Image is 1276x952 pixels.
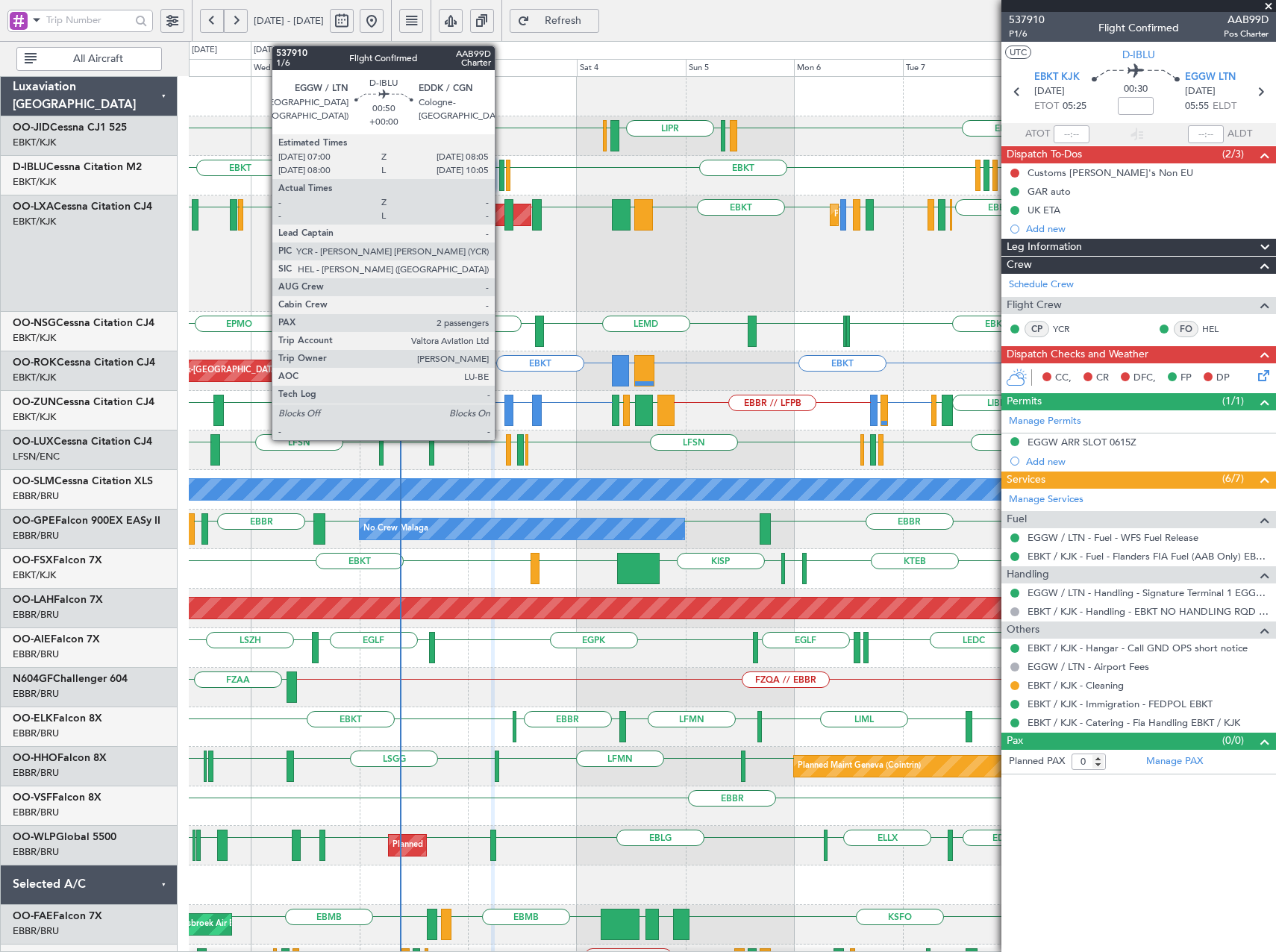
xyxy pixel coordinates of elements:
span: All Aircraft [40,54,157,64]
a: Manage PAX [1146,754,1203,769]
a: OO-NSGCessna Citation CJ4 [13,318,154,328]
a: OO-FSXFalcon 7X [13,555,102,566]
span: OO-LXA [13,201,54,212]
span: P1/6 [1009,28,1045,40]
span: OO-SLM [13,476,54,486]
span: 00:30 [1124,82,1148,97]
span: OO-FSX [13,555,53,566]
span: OO-ELK [13,713,53,724]
span: EGGW LTN [1185,70,1236,85]
div: Flight Confirmed [1098,20,1179,36]
span: FP [1180,371,1192,386]
input: --:-- [1054,125,1089,143]
div: FO [1174,321,1198,337]
span: OO-LUX [13,436,54,447]
div: UK ETA [1028,204,1060,216]
a: EBKT / KJK - Cleaning [1028,679,1124,692]
div: [DATE] [192,44,217,57]
a: OO-ROKCessna Citation CJ4 [13,357,155,368]
span: (1/1) [1222,393,1244,409]
a: OO-AIEFalcon 7X [13,634,100,645]
a: D-IBLUCessna Citation M2 [13,162,142,172]
span: OO-HHO [13,753,57,763]
span: OO-WLP [13,832,56,842]
span: OO-GPE [13,516,55,526]
span: Permits [1007,393,1042,410]
a: EBBR/BRU [13,766,59,780]
span: Flight Crew [1007,297,1062,314]
div: Sat 4 [577,59,686,77]
span: OO-AIE [13,634,51,645]
div: AOG Maint Rimini [349,204,419,226]
span: 05:25 [1063,99,1086,114]
span: OO-ZUN [13,397,56,407]
a: OO-LAHFalcon 7X [13,595,103,605]
a: EBKT / KJK - Hangar - Call GND OPS short notice [1028,642,1248,654]
div: Planned Maint Milan (Linate) [393,834,500,857]
div: Tue 7 [903,59,1012,77]
div: Wed 1 [251,59,360,77]
div: Sun 5 [686,59,795,77]
button: All Aircraft [16,47,162,71]
span: N604GF [13,674,53,684]
a: EBKT / KJK - Catering - Fia Handling EBKT / KJK [1028,716,1240,729]
span: ELDT [1213,99,1236,114]
a: OO-FAEFalcon 7X [13,911,102,921]
span: OO-ROK [13,357,57,368]
span: Dispatch Checks and Weather [1007,346,1148,363]
div: Add new [1026,455,1269,468]
a: EBBR/BRU [13,806,59,819]
span: 537910 [1009,12,1045,28]
div: GAR auto [1028,185,1071,198]
a: EBBR/BRU [13,687,59,701]
span: [DATE] [1034,84,1065,99]
a: OO-JIDCessna CJ1 525 [13,122,127,133]
span: Refresh [533,16,594,26]
a: Schedule Crew [1009,278,1074,292]
span: OO-VSF [13,792,52,803]
a: EBKT/KJK [13,136,56,149]
span: (2/3) [1222,146,1244,162]
a: OO-ZUNCessna Citation CJ4 [13,397,154,407]
a: EBBR/BRU [13,727,59,740]
span: ATOT [1025,127,1050,142]
a: Manage Permits [1009,414,1081,429]
button: Refresh [510,9,599,33]
span: OO-FAE [13,911,53,921]
span: OO-LAH [13,595,54,605]
div: Customs [PERSON_NAME]'s Non EU [1028,166,1193,179]
a: EBBR/BRU [13,529,59,542]
a: HEL [1202,322,1236,336]
a: OO-HHOFalcon 8X [13,753,107,763]
a: EBBR/BRU [13,608,59,621]
span: OO-JID [13,122,50,133]
div: EGGW ARR SLOT 0615Z [1028,436,1136,448]
span: Pax [1007,733,1023,750]
div: Thu 2 [360,59,469,77]
a: EBBR/BRU [13,845,59,859]
span: CC, [1055,371,1072,386]
a: EBBR/BRU [13,648,59,661]
a: EBBR/BRU [13,924,59,938]
div: Tue 30 [142,59,251,77]
span: (6/7) [1222,471,1244,486]
span: CR [1096,371,1109,386]
a: EBKT/KJK [13,410,56,424]
div: AOG Maint Kortrijk-[GEOGRAPHIC_DATA] [116,360,279,382]
span: ALDT [1227,127,1252,142]
div: [DATE] [254,44,279,57]
span: Services [1007,472,1045,489]
div: CP [1025,321,1049,337]
a: EBKT/KJK [13,215,56,228]
a: EBKT / KJK - Fuel - Flanders FIA Fuel (AAB Only) EBKT / KJK [1028,550,1269,563]
span: AAB99D [1224,12,1269,28]
a: OO-VSFFalcon 8X [13,792,101,803]
span: OO-NSG [13,318,56,328]
div: Add new [1026,222,1269,235]
a: EBBR/BRU [13,489,59,503]
div: Mon 6 [794,59,903,77]
span: ETOT [1034,99,1059,114]
a: EBKT / KJK - Immigration - FEDPOL EBKT [1028,698,1213,710]
div: Planned Maint Kortrijk-[GEOGRAPHIC_DATA] [834,204,1008,226]
a: OO-ELKFalcon 8X [13,713,102,724]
